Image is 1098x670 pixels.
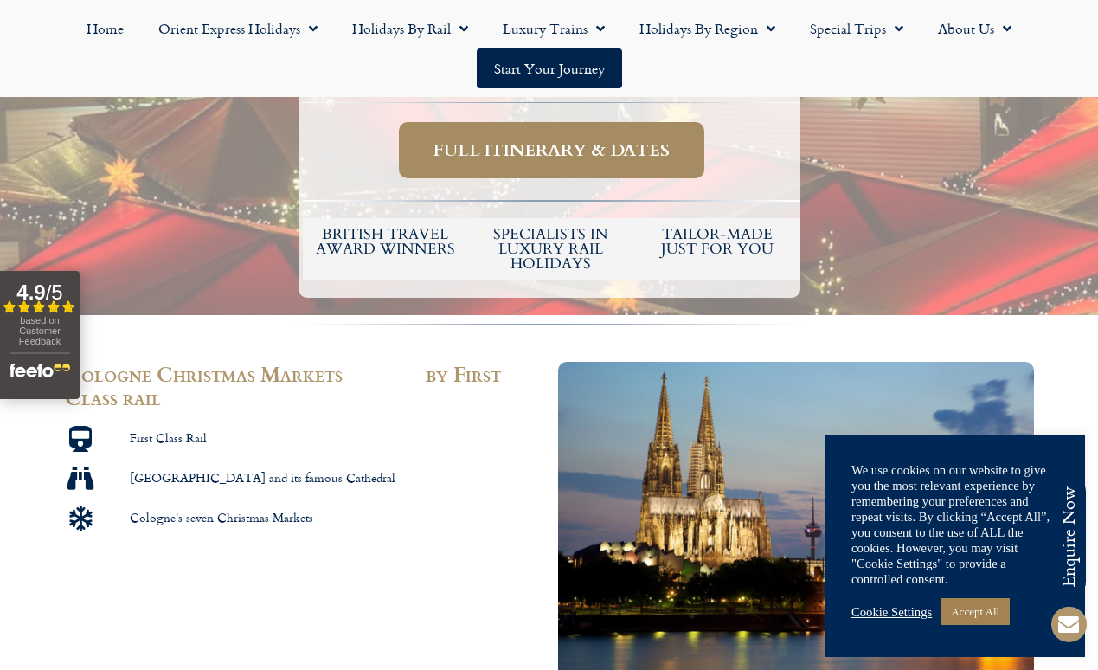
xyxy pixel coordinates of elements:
a: Holidays by Region [622,9,793,48]
h6: Specialists in luxury rail holidays [477,227,626,271]
a: Special Trips [793,9,921,48]
h5: British Travel Award winners [311,227,460,256]
div: We use cookies on our website to give you the most relevant experience by remembering your prefer... [851,462,1059,587]
a: Holidays by Rail [335,9,485,48]
a: Home [69,9,141,48]
a: Luxury Trains [485,9,622,48]
span: Cologne Christmas Markets by First Class rail [65,358,501,412]
a: Accept All [941,598,1010,625]
a: About Us [921,9,1029,48]
span: First Class Rail [125,430,207,447]
a: Cookie Settings [851,604,932,620]
span: Cologne's seven Christmas Markets [125,510,313,526]
a: Orient Express Holidays [141,9,335,48]
nav: Menu [9,9,1089,88]
a: Start your Journey [477,48,622,88]
h5: tailor-made just for you [643,227,792,256]
a: Full itinerary & dates [399,122,704,178]
span: [GEOGRAPHIC_DATA] and its famous Cathedral [125,470,395,486]
span: Full itinerary & dates [433,139,670,161]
